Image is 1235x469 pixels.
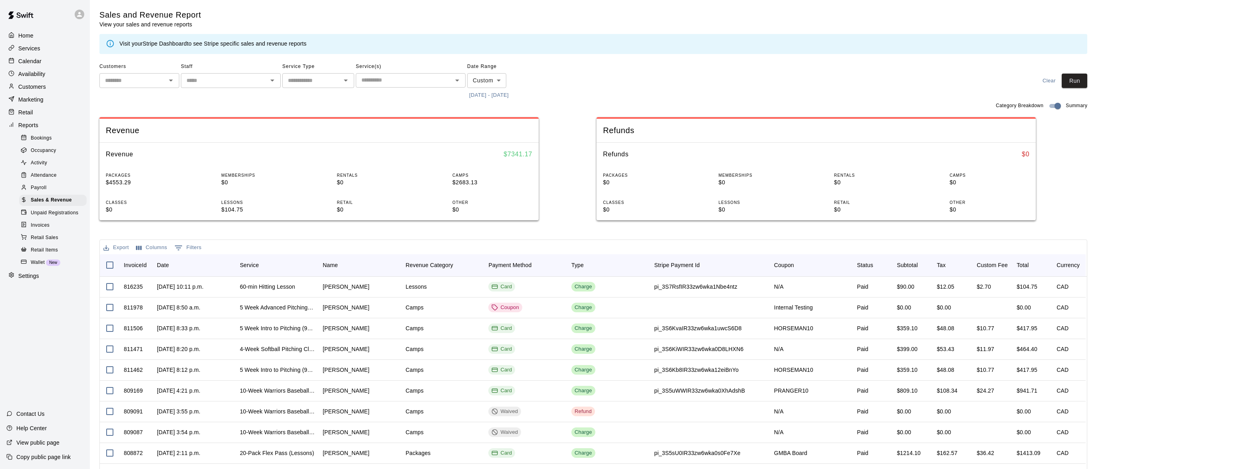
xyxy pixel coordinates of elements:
div: $0.00 [897,428,911,436]
div: CAD [1057,283,1068,291]
button: Show filters [172,241,204,254]
a: Home [6,30,83,42]
div: 10-Week Warriors Baseball Academy High-Performance Baseball Development Program (Ages 9–13, Rep &... [240,428,315,436]
div: WalletNew [19,257,87,268]
div: $162.57 [937,449,957,457]
div: Charge [575,304,592,311]
p: RETAIL [834,200,914,206]
div: $809.10 [897,387,918,395]
div: Camps [406,324,424,332]
a: Marketing [6,94,83,106]
div: Jill MacKinnon [323,449,369,457]
div: Name [323,254,338,276]
p: LESSONS [221,200,301,206]
p: Services [18,44,40,52]
a: Occupancy [19,144,90,157]
div: $90.00 [897,283,914,291]
div: Stripe Payment Id [650,254,770,276]
p: RETAIL [337,200,417,206]
p: CAMPS [950,172,1029,178]
div: Currency [1053,254,1086,276]
p: Help Center [16,424,47,432]
a: Attendance [19,170,90,182]
p: PACKAGES [603,172,683,178]
p: Retail [18,108,33,116]
a: Invoices [19,219,90,232]
div: Paid [857,449,868,457]
div: $0.00 [1017,407,1031,415]
p: $0 [337,206,417,214]
div: 5 Week Intro to Pitching (9U-11U) [240,324,315,332]
div: $12.05 [937,283,954,291]
div: N/A [774,345,784,353]
div: $104.75 [1017,283,1037,291]
div: $0.00 [897,303,911,311]
div: $0.00 [937,428,951,436]
a: Calendar [6,55,83,67]
p: Reports [18,121,38,129]
div: Camps [406,428,424,436]
div: $48.08 [937,324,954,332]
div: $1413.09 [1017,449,1041,457]
div: Rylan Pranger [323,428,369,436]
div: Type [571,254,584,276]
div: $941.71 [1017,387,1037,395]
a: Customers [6,81,83,93]
div: Camps [406,387,424,395]
div: $10.77 [977,366,994,374]
div: N/A [774,428,784,436]
button: Open [340,75,351,86]
p: $104.75 [221,206,301,214]
div: Card [492,283,512,291]
div: Jeff Sousa [323,303,369,311]
button: Export [101,241,131,254]
p: $0 [834,206,914,214]
div: Paid [857,345,868,353]
p: $0 [221,178,301,187]
span: Bookings [31,134,52,142]
div: 5 Week Advanced Pitching (11U-14U) [240,303,315,311]
div: Charge [575,387,592,395]
div: Charge [575,283,592,291]
span: Service Type [282,60,354,73]
div: pi_3S6Kb8IR33zw6wka12eiBnYo [654,366,739,374]
span: Payroll [31,184,46,192]
a: Retail [6,106,83,118]
span: Summary [1066,102,1087,110]
div: 811506 [124,324,143,332]
p: CLASSES [603,200,683,206]
a: Activity [19,157,90,170]
p: $0 [452,206,532,214]
div: Occupancy [19,145,87,156]
p: OTHER [452,200,532,206]
p: MEMBERSHIPS [221,172,301,178]
div: 811978 [124,303,143,311]
a: Retail Items [19,244,90,256]
div: Camps [406,303,424,311]
div: Unpaid Registrations [19,208,87,219]
div: Status [857,254,873,276]
div: $2.70 [977,283,991,291]
span: Occupancy [31,147,56,155]
div: $464.40 [1017,345,1037,353]
div: Coupon [774,254,794,276]
div: Custom Fee [973,254,1013,276]
div: Retail Items [19,245,87,256]
div: Total [1013,254,1053,276]
div: Richard Benallick [323,345,369,353]
p: $0 [719,206,799,214]
p: $0 [603,178,683,187]
div: Status [853,254,893,276]
div: $0.00 [1017,303,1031,311]
div: Internal Testing [774,303,813,311]
div: Sep 10, 2025, 3:54 p.m. [157,428,200,436]
div: Type [567,254,650,276]
div: Availability [6,68,83,80]
div: Lessons [406,283,427,291]
p: $4553.29 [106,178,186,187]
div: Custom Fee [977,254,1008,276]
div: CAD [1057,407,1068,415]
span: Date Range [467,60,537,73]
div: CAD [1057,387,1068,395]
div: HORSEMAN10 [774,366,813,374]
